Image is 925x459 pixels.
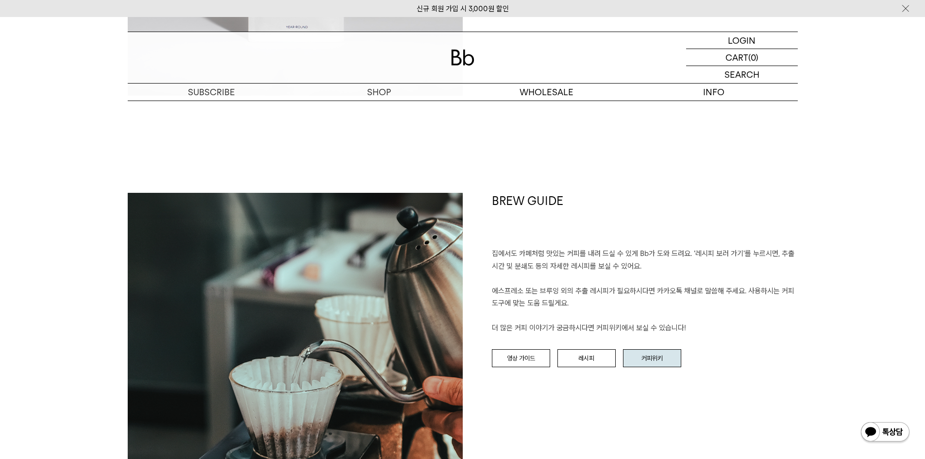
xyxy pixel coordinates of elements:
a: 신규 회원 가입 시 3,000원 할인 [417,4,509,13]
a: SHOP [295,84,463,101]
img: 카카오톡 채널 1:1 채팅 버튼 [860,421,910,444]
p: 집에서도 카페처럼 맛있는 커피를 내려 드실 ﻿수 있게 Bb가 도와 드려요. '레시피 보러 가기'를 누르시면, 추출 시간 및 분쇄도 등의 자세한 레시피를 보실 수 있어요. 에스... [492,248,798,335]
p: CART [725,49,748,66]
p: SEARCH [724,66,759,83]
a: 레시피 [557,349,616,368]
p: LOGIN [728,32,756,49]
a: 영상 가이드 [492,349,550,368]
p: WHOLESALE [463,84,630,101]
img: 로고 [451,50,474,66]
h1: BREW GUIDE [492,193,798,248]
a: LOGIN [686,32,798,49]
p: INFO [630,84,798,101]
p: (0) [748,49,758,66]
a: SUBSCRIBE [128,84,295,101]
a: CART (0) [686,49,798,66]
a: 커피위키 [623,349,681,368]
